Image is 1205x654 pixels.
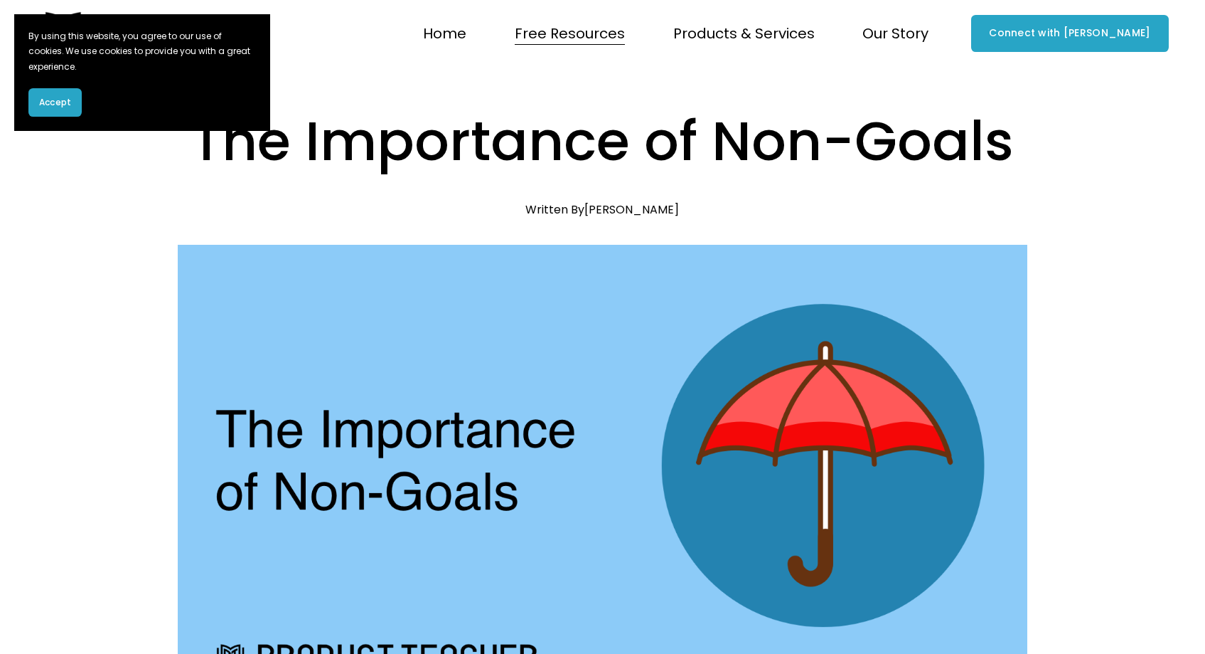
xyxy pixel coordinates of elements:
a: Connect with [PERSON_NAME] [971,15,1169,52]
h1: The Importance of Non-Goals [178,103,1027,180]
a: Home [423,19,466,48]
div: Written By [525,203,679,216]
p: By using this website, you agree to our use of cookies. We use cookies to provide you with a grea... [28,28,256,74]
span: Accept [39,96,71,109]
img: Product Teacher [36,12,210,55]
a: folder dropdown [673,19,815,48]
button: Accept [28,88,82,117]
span: Products & Services [673,21,815,46]
a: folder dropdown [515,19,625,48]
span: Free Resources [515,21,625,46]
span: Our Story [862,21,928,46]
a: [PERSON_NAME] [584,201,679,218]
section: Cookie banner [14,14,270,131]
a: folder dropdown [862,19,928,48]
